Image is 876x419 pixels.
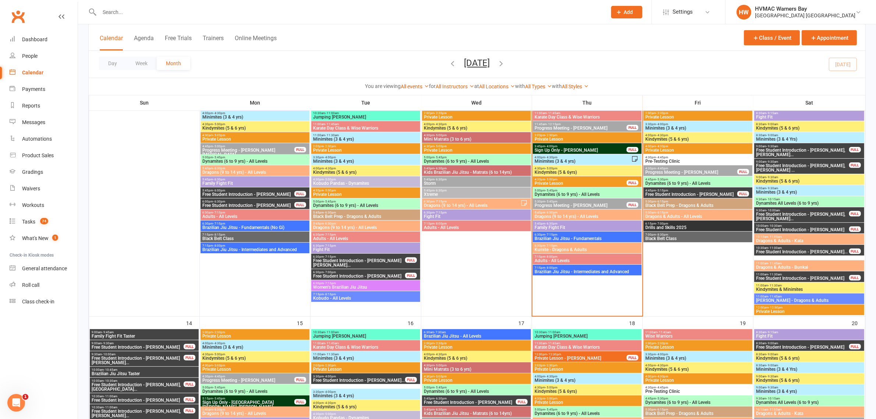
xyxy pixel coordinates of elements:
[756,123,862,126] span: 8:30am
[10,81,78,98] a: Payments
[756,198,862,201] span: 9:30am
[10,214,78,230] a: Tasks 74
[157,57,190,70] button: Month
[656,189,668,192] span: - 5:15pm
[534,189,640,192] span: 5:00pm
[423,134,529,137] span: 4:30pm
[10,164,78,180] a: Gradings
[22,282,39,288] div: Roll call
[313,134,419,137] span: 11:00am
[645,145,751,148] span: 4:00pm
[213,145,225,148] span: - 5:00pm
[737,169,749,175] div: FULL
[624,9,633,15] span: Add
[202,178,308,181] span: 5:45pm
[756,187,862,190] span: 9:00am
[423,189,529,192] span: 5:45pm
[545,233,557,236] span: - 7:15pm
[313,167,419,170] span: 4:00pm
[435,189,447,192] span: - 6:30pm
[756,190,862,194] span: Minimites (3 & 4 yrs)
[849,162,861,168] div: FULL
[753,95,865,110] th: Sat
[645,115,751,119] span: Private Lesson
[435,200,447,203] span: - 7:15pm
[313,156,419,159] span: 3:30pm
[656,156,668,159] span: - 4:45pm
[202,167,308,170] span: 5:45pm
[202,189,295,192] span: 5:45pm
[645,214,751,219] span: Dragons & Adults - All Levels
[423,126,529,130] span: Kindymites (5 & 6 yrs)
[534,222,640,225] span: 5:45pm
[423,145,529,148] span: 4:30pm
[313,145,419,148] span: 2:00pm
[313,112,419,115] span: 10:30am
[313,178,419,181] span: 4:30pm
[766,145,778,148] span: - 9:30am
[552,83,562,89] strong: with
[200,95,311,110] th: Mon
[10,197,78,214] a: Workouts
[126,57,157,70] button: Week
[213,156,225,159] span: - 5:45pm
[534,156,631,159] span: 4:00pm
[645,192,738,197] span: Free Student Introduction - [PERSON_NAME]
[423,115,529,119] span: Private Lesson
[643,95,753,110] th: Fri
[756,137,862,141] span: Minimites (3 & 4 Yrs)
[737,191,749,197] div: FULL
[766,187,778,190] span: - 9:30am
[313,200,419,203] span: 5:00pm
[656,112,668,115] span: - 2:30pm
[202,112,308,115] span: 4:00pm
[756,148,849,157] span: Free Student Introduction - [PERSON_NAME], [PERSON_NAME]...
[475,83,479,89] strong: at
[534,236,640,241] span: Brazilian Jiu Jitsu - Fundamentals
[324,244,336,247] span: - 7:15pm
[202,148,295,157] span: Progress Meeting - [PERSON_NAME][MEDICAL_DATA]
[325,112,339,115] span: - 11:00am
[435,222,447,225] span: - 8:00pm
[435,123,447,126] span: - 4:30pm
[673,4,693,20] span: Settings
[545,145,557,148] span: - 4:00pm
[423,123,529,126] span: 4:00pm
[436,84,475,89] a: All Instructors
[213,233,225,236] span: - 8:15pm
[545,167,557,170] span: - 5:00pm
[202,244,308,247] span: 7:15pm
[325,123,339,126] span: - 11:45am
[766,176,778,179] span: - 9:30am
[324,233,336,236] span: - 7:15pm
[435,112,447,115] span: - 2:30pm
[423,156,529,159] span: 5:00pm
[645,222,751,225] span: 6:15pm
[756,176,862,179] span: 9:00am
[213,200,225,203] span: - 6:30pm
[313,123,419,126] span: 11:00am
[202,123,308,126] span: 4:30pm
[534,134,640,137] span: 2:00pm
[768,235,782,239] span: - 11:00am
[545,134,557,137] span: - 2:30pm
[766,160,778,163] span: - 9:30am
[645,156,751,159] span: 4:30pm
[213,222,225,225] span: - 7:15pm
[766,112,778,115] span: - 9:15am
[421,95,532,110] th: Wed
[202,222,308,225] span: 6:30pm
[213,167,225,170] span: - 6:30pm
[656,211,668,214] span: - 6:15pm
[313,244,419,247] span: 6:30pm
[645,225,751,230] span: Drills and Skills 2025
[645,137,751,141] span: Kindymites (5 & 6 yrs)
[479,84,515,89] a: All Locations
[313,181,419,186] span: Kobudo Pandas - Dynamites
[756,235,862,239] span: 10:15am
[10,48,78,64] a: People
[464,58,490,68] button: [DATE]
[755,12,855,19] div: [GEOGRAPHIC_DATA] [GEOGRAPHIC_DATA]
[165,35,192,50] button: Free Trials
[656,200,668,203] span: - 6:15pm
